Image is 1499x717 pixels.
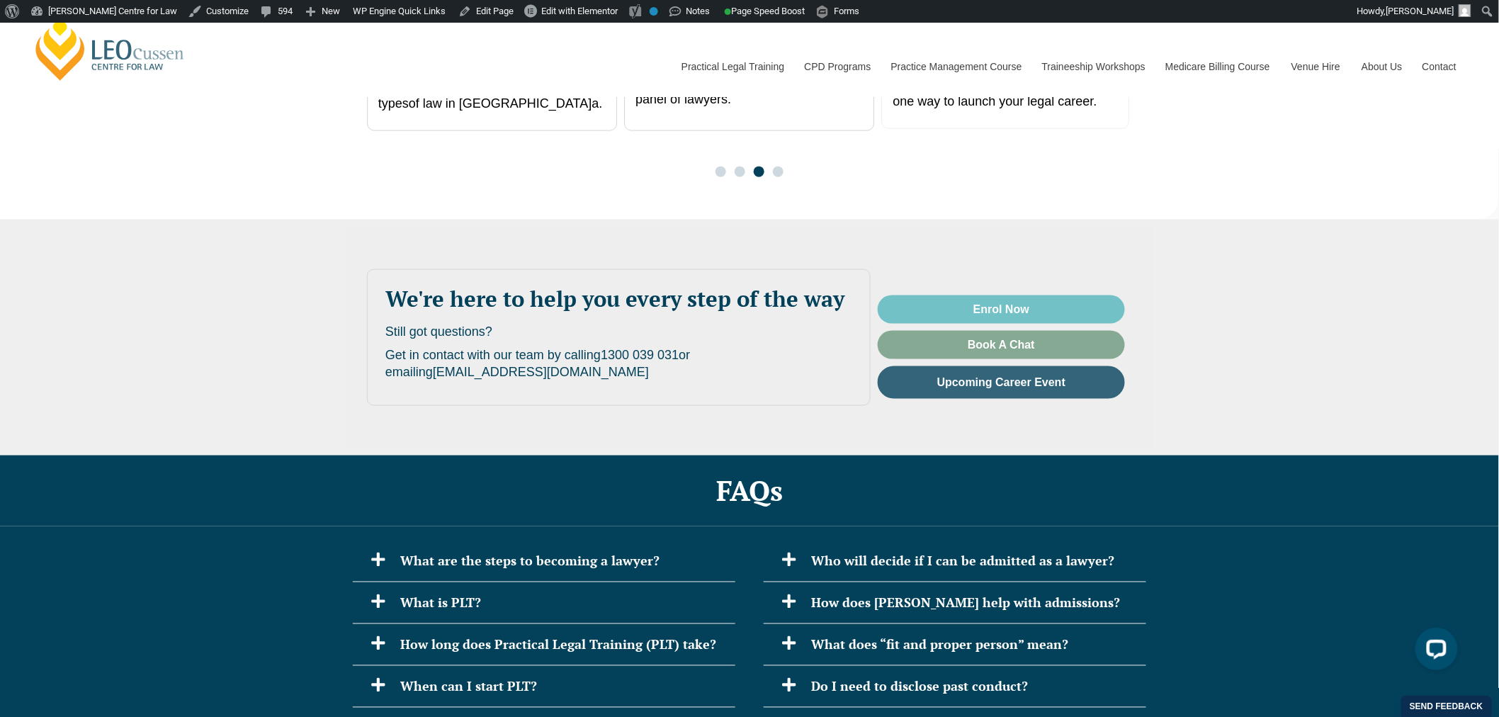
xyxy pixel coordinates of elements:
h2: What are the steps to becoming a lawyer? [400,551,725,571]
p: Still got questions? [385,324,852,340]
a: Practical Legal Training [671,36,794,97]
a: CPD Programs [793,36,880,97]
span: Upcoming Career Event [937,377,1065,388]
a: [EMAIL_ADDRESS][DOMAIN_NAME] [433,365,649,379]
h2: We're here to help you every step of the way [385,288,852,310]
h2: When can I start PLT? [400,677,725,696]
span: Go to slide 4 [773,166,784,177]
a: Traineeship Workshops [1031,36,1155,97]
h2: What is PLT? [400,593,725,613]
a: Medicare Billing Course [1155,36,1281,97]
span: of law in [GEOGRAPHIC_DATA] [409,96,592,111]
a: Book A Chat [878,331,1125,359]
a: Upcoming Career Event [878,366,1125,399]
span: [PERSON_NAME] [1386,6,1454,16]
span: Go to slide 3 [754,166,764,177]
iframe: LiveChat chat widget [1404,622,1464,682]
a: Enrol Now [878,295,1125,324]
h2: Do I need to disclose past conduct? [811,677,1136,696]
a: Practice Management Course [881,36,1031,97]
h2: What does “fit and proper person” mean? [811,635,1136,655]
h2: Who will decide if I can be admitted as a lawyer? [811,551,1136,571]
span: Enrol Now [973,304,1029,315]
a: [PERSON_NAME] Centre for Law [32,16,188,82]
h2: FAQs [346,477,1153,505]
a: 1300 039 031 [601,348,679,362]
h2: How long does Practical Legal Training (PLT) take? [400,635,725,655]
h2: How does [PERSON_NAME] help with admissions? [811,593,1136,613]
span: a. [592,96,602,111]
a: Contact [1412,36,1467,97]
a: About Us [1351,36,1412,97]
p: Get in contact with our team by calling or emailing [385,347,852,380]
a: Venue Hire [1281,36,1351,97]
span: Edit with Elementor [541,6,618,16]
div: No index [650,7,658,16]
span: Book A Chat [968,339,1035,351]
span: Go to slide 2 [735,166,745,177]
span: Go to slide 1 [715,166,726,177]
